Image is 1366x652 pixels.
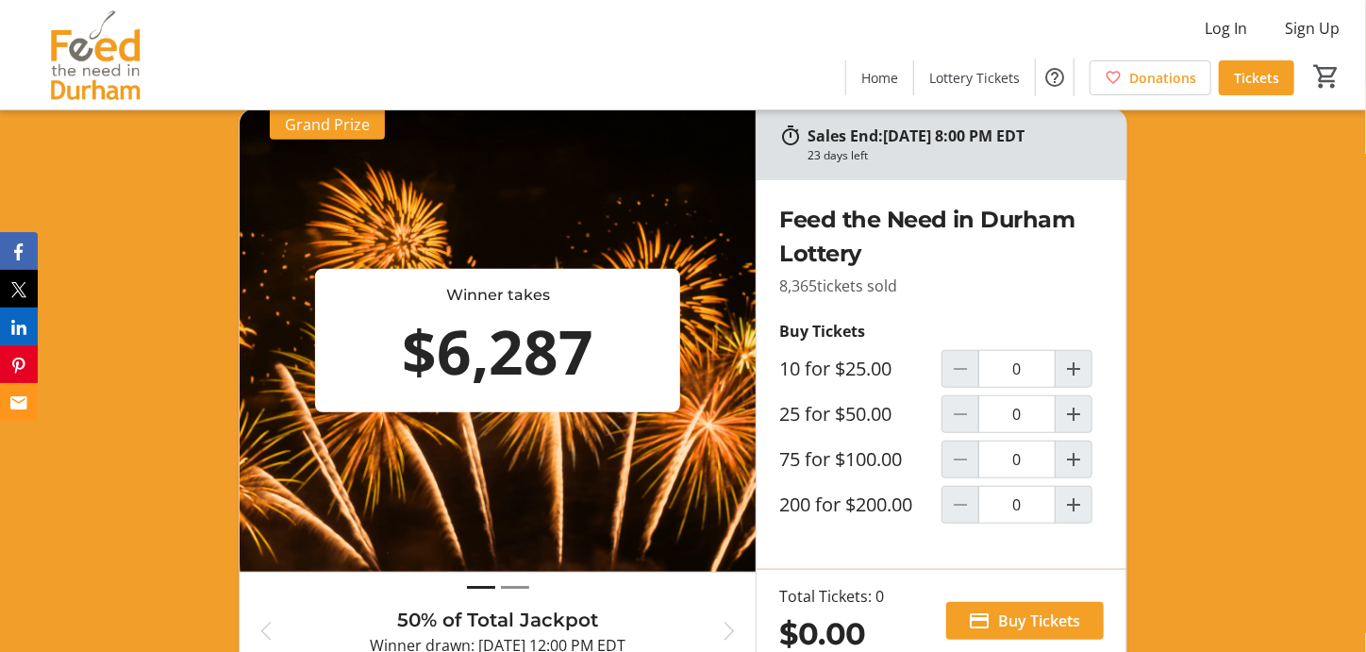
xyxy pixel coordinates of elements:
[1090,60,1211,95] a: Donations
[1219,60,1294,95] a: Tickets
[779,275,1103,297] p: 8,365 tickets sold
[1056,396,1091,432] button: Increment by one
[779,403,891,426] label: 25 for $50.00
[1036,59,1074,96] button: Help
[808,125,883,146] span: Sales End:
[270,109,385,140] div: Grand Prize
[292,606,703,634] h3: 50% of Total Jackpot
[999,610,1081,632] span: Buy Tickets
[779,493,912,516] label: 200 for $200.00
[323,284,673,307] div: Winner takes
[929,68,1020,88] span: Lottery Tickets
[1270,13,1355,43] button: Sign Up
[1056,351,1091,387] button: Increment by one
[1190,13,1262,43] button: Log In
[861,68,898,88] span: Home
[779,358,891,380] label: 10 for $25.00
[883,125,1024,146] span: [DATE] 8:00 PM EDT
[1129,68,1196,88] span: Donations
[1234,68,1279,88] span: Tickets
[1056,487,1091,523] button: Increment by one
[808,147,868,164] div: 23 days left
[240,109,756,572] img: 50/50 Prize
[467,577,495,598] button: Draw 1
[1285,17,1340,40] span: Sign Up
[1205,17,1247,40] span: Log In
[914,60,1035,95] a: Lottery Tickets
[779,203,1103,271] h2: Feed the Need in Durham Lottery
[779,585,884,608] div: Total Tickets: 0
[779,321,865,342] strong: Buy Tickets
[779,448,902,471] label: 75 for $100.00
[1309,59,1343,93] button: Cart
[1056,442,1091,477] button: Increment by one
[501,577,529,598] button: Draw 2
[323,307,673,397] div: $6,287
[11,8,179,102] img: Feed the Need in Durham's Logo
[946,602,1104,640] button: Buy Tickets
[846,60,913,95] a: Home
